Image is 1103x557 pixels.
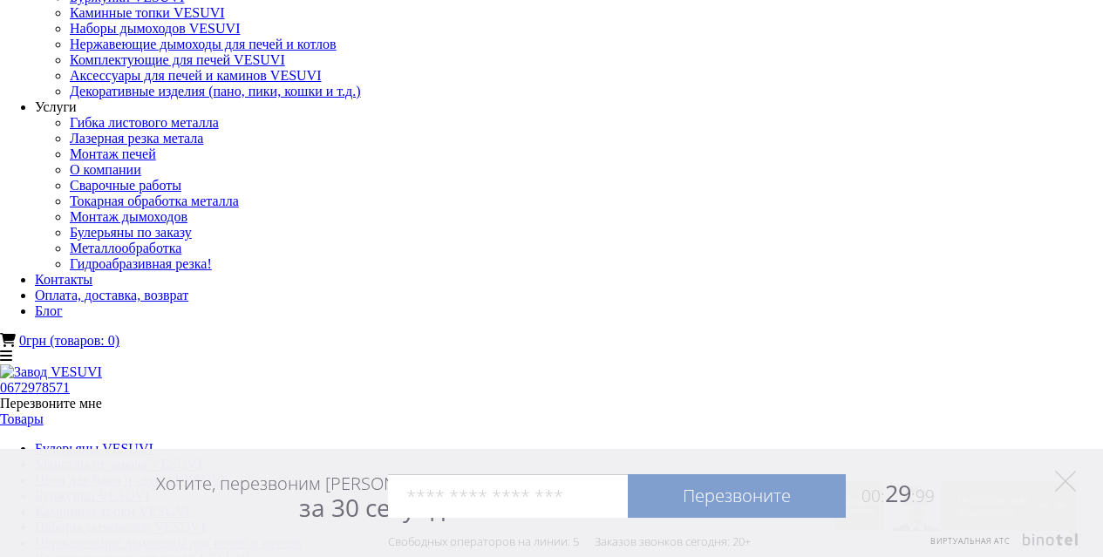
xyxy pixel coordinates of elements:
[1055,471,1076,492] a: Элемент управления
[70,84,361,98] a: Декоративные изделия (пано, пики, кошки и т.д.)
[628,474,846,518] a: Перезвоните
[861,485,885,507] span: 00:
[70,21,240,36] a: Наборы дымоходов VESUVI
[156,472,455,521] div: Хотите, перезвоним [PERSON_NAME]
[846,477,935,509] span: 29
[920,533,1081,557] a: Элемент управления
[35,288,188,302] a: Оплата, доставка, возврат
[35,99,1103,115] div: Услуги
[70,256,212,271] a: Гидроабразивная резка!
[19,333,119,348] a: 0грн (товаров: 0)
[70,115,219,130] a: Гибка листового металла
[35,272,92,287] a: Контакты
[70,209,187,224] a: Монтаж дымоходов
[70,52,285,67] a: Комплектующие для печей VESUVI
[70,178,181,193] a: Сварочные работы
[70,5,225,20] a: Каминные топки VESUVI
[70,68,321,83] a: Аксессуары для печей и каминов VESUVI
[299,491,455,524] span: за 30 секунд?
[70,162,141,177] a: О компании
[70,194,239,208] a: Токарная обработка металла
[70,225,192,240] a: Булерьяны по заказу
[388,534,751,548] div: Свободных операторов на линии: 5 Заказов звонков сегодня: 20+
[35,441,153,456] a: Булерьяны VESUVI
[911,485,935,507] span: :99
[70,37,337,51] a: Нержавеющие дымоходы для печей и котлов
[35,303,63,318] a: Блог
[70,241,181,255] a: Металлообработка
[70,131,203,146] a: Лазерная резка метала
[70,146,156,161] a: Монтаж печей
